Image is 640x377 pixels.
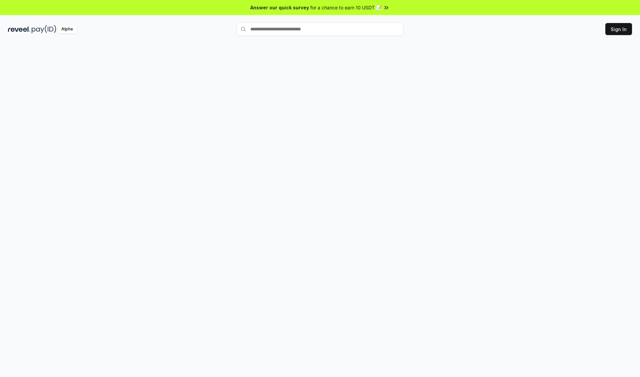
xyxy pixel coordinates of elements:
img: pay_id [32,25,56,33]
span: Answer our quick survey [250,4,309,11]
div: Alpha [58,25,76,33]
img: reveel_dark [8,25,30,33]
button: Sign In [605,23,632,35]
span: for a chance to earn 10 USDT 📝 [310,4,382,11]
